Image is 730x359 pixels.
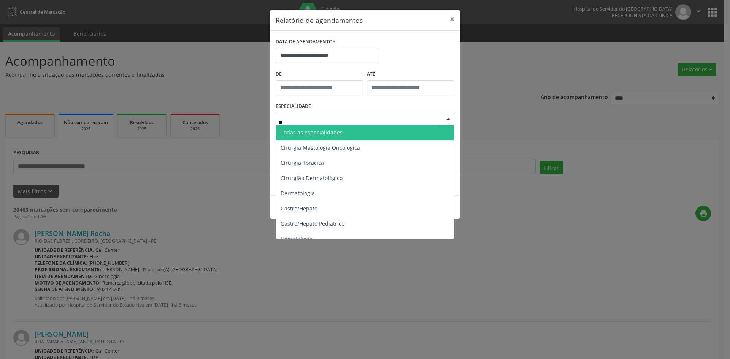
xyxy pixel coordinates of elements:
[281,235,313,242] span: Hematologia
[281,174,343,182] span: Cirurgião Dermatológico
[276,68,363,80] label: De
[281,205,317,212] span: Gastro/Hepato
[444,10,460,28] button: Close
[281,190,315,197] span: Dermatologia
[276,15,363,25] h5: Relatório de agendamentos
[281,144,360,151] span: Cirurgia Mastologia Oncologica
[281,129,343,136] span: Todas as especialidades
[276,36,335,48] label: DATA DE AGENDAMENTO
[367,68,454,80] label: ATÉ
[276,101,311,112] label: ESPECIALIDADE
[281,220,344,227] span: Gastro/Hepato Pediatrico
[281,159,324,166] span: Cirurgia Toracica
